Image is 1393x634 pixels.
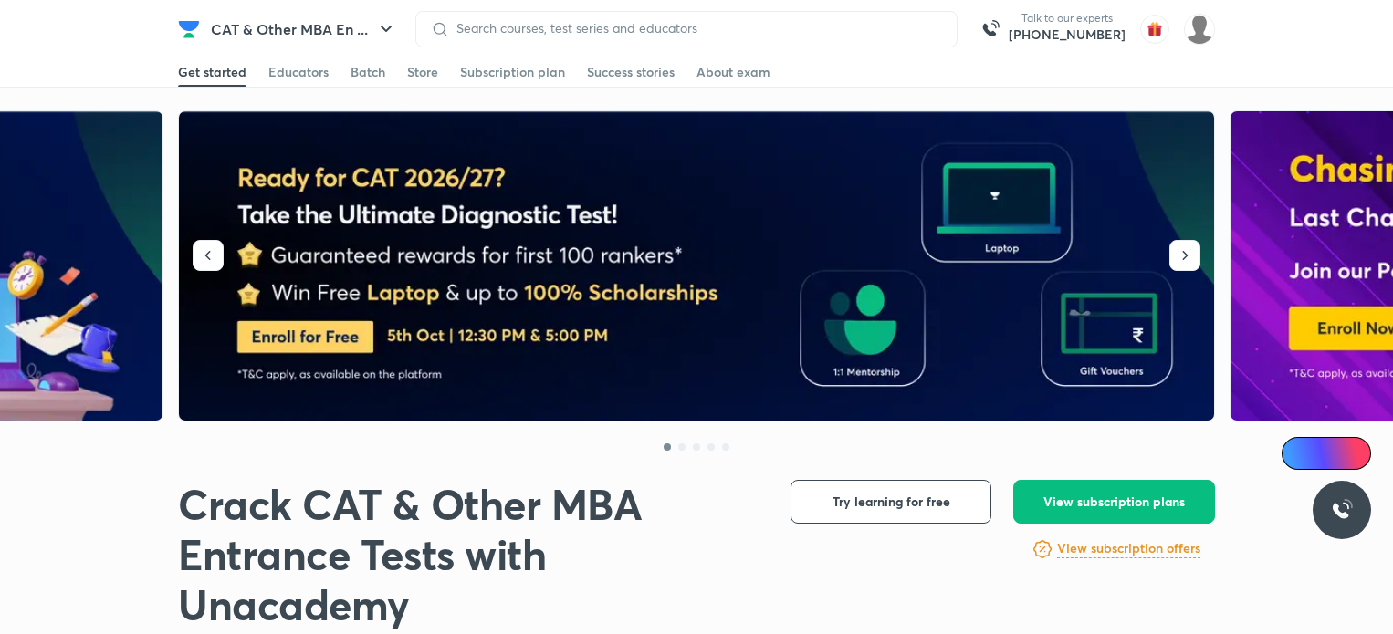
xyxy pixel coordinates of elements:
[178,480,761,630] h1: Crack CAT & Other MBA Entrance Tests with Unacademy
[268,63,329,81] div: Educators
[1140,15,1169,44] img: avatar
[1009,11,1126,26] p: Talk to our experts
[587,63,675,81] div: Success stories
[178,63,246,81] div: Get started
[1184,14,1215,45] img: Khushi Shah
[1013,480,1215,524] button: View subscription plans
[791,480,991,524] button: Try learning for free
[1293,446,1307,461] img: Icon
[460,63,565,81] div: Subscription plan
[1009,26,1126,44] a: [PHONE_NUMBER]
[1043,493,1185,511] span: View subscription plans
[696,63,770,81] div: About exam
[1282,437,1371,470] a: Ai Doubts
[178,18,200,40] img: Company Logo
[449,21,942,36] input: Search courses, test series and educators
[407,57,438,87] a: Store
[351,63,385,81] div: Batch
[351,57,385,87] a: Batch
[833,493,950,511] span: Try learning for free
[407,63,438,81] div: Store
[587,57,675,87] a: Success stories
[1057,539,1200,558] h6: View subscription offers
[696,57,770,87] a: About exam
[1312,446,1360,461] span: Ai Doubts
[200,11,408,47] button: CAT & Other MBA En ...
[1331,499,1353,521] img: ttu
[1057,538,1200,560] a: View subscription offers
[268,57,329,87] a: Educators
[460,57,565,87] a: Subscription plan
[178,57,246,87] a: Get started
[972,11,1009,47] img: call-us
